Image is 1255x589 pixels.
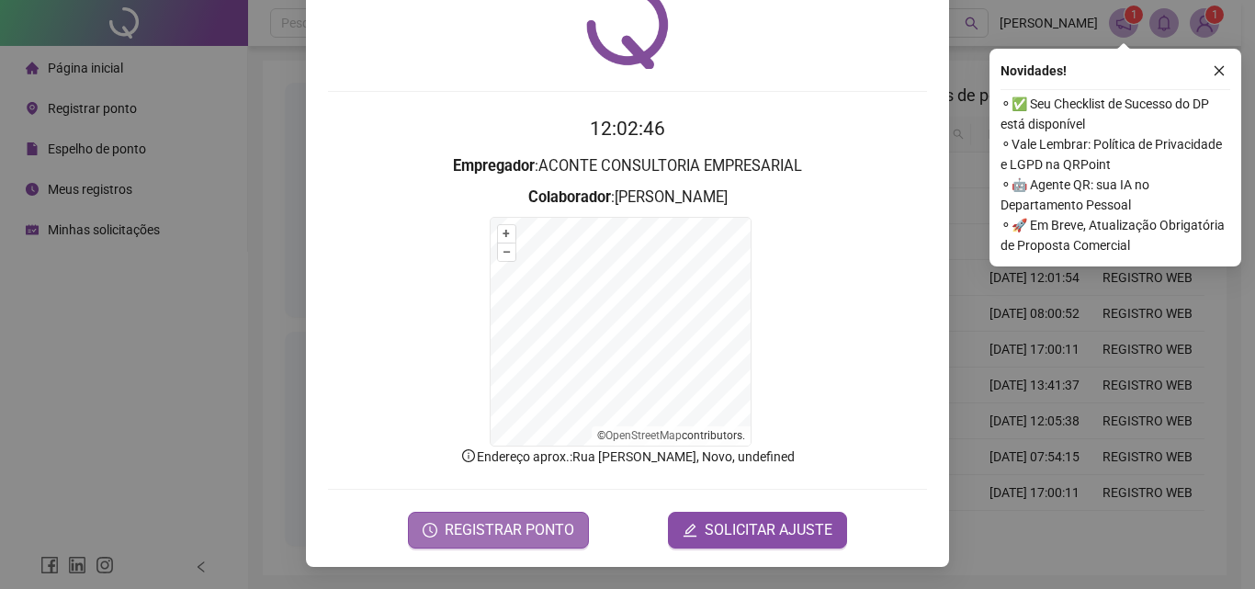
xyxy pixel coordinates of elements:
[423,523,437,538] span: clock-circle
[460,447,477,464] span: info-circle
[668,512,847,549] button: editSOLICITAR AJUSTE
[1213,64,1226,77] span: close
[590,118,665,140] time: 12:02:46
[1001,175,1230,215] span: ⚬ 🤖 Agente QR: sua IA no Departamento Pessoal
[328,447,927,467] p: Endereço aprox. : Rua [PERSON_NAME], Novo, undefined
[683,523,697,538] span: edit
[498,244,515,261] button: –
[328,186,927,210] h3: : [PERSON_NAME]
[705,519,832,541] span: SOLICITAR AJUSTE
[328,154,927,178] h3: : ACONTE CONSULTORIA EMPRESARIAL
[445,519,574,541] span: REGISTRAR PONTO
[528,188,611,206] strong: Colaborador
[597,429,745,442] li: © contributors.
[1001,215,1230,255] span: ⚬ 🚀 Em Breve, Atualização Obrigatória de Proposta Comercial
[1001,94,1230,134] span: ⚬ ✅ Seu Checklist de Sucesso do DP está disponível
[605,429,682,442] a: OpenStreetMap
[498,225,515,243] button: +
[1001,134,1230,175] span: ⚬ Vale Lembrar: Política de Privacidade e LGPD na QRPoint
[1001,61,1067,81] span: Novidades !
[408,512,589,549] button: REGISTRAR PONTO
[453,157,535,175] strong: Empregador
